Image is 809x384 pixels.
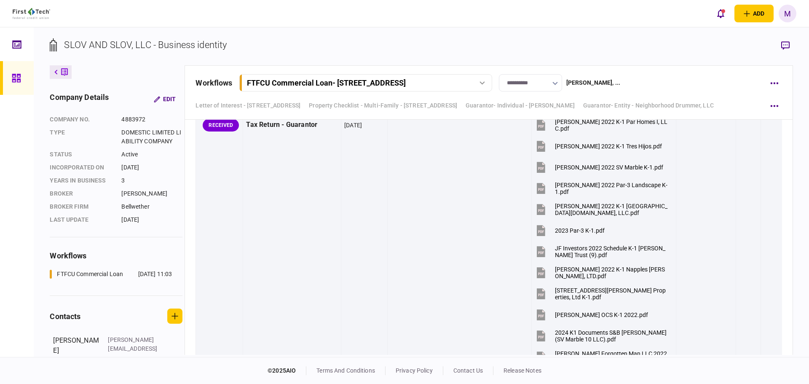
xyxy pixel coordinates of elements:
button: Buckley Forgotten Man LLC 2022 K-1.pdf [535,347,668,366]
div: 4883972 [121,115,182,124]
button: 2023 Par-3 K-1.pdf [535,221,605,240]
a: Guarantor- Individual - [PERSON_NAME] [466,101,575,110]
div: workflows [50,250,182,261]
button: JF Investors 2022 Schedule K-1 SB Buckley Trust (9).pdf [535,242,668,261]
div: Buckley Forgotten Man LLC 2022 K-1.pdf [555,350,668,364]
div: Bellwether [121,202,182,211]
div: [PERSON_NAME][EMAIL_ADDRESS][PERSON_NAME][DOMAIN_NAME] [108,336,163,371]
button: Buckley OCS K-1 2022.pdf [535,305,648,324]
div: SLOV AND SLOV, LLC - Business identity [64,38,227,52]
div: [PERSON_NAME] [121,189,182,198]
div: Tax Return - Guarantor [246,115,338,134]
div: DOMESTIC LIMITED LIABILITY COMPANY [121,128,182,146]
div: [DATE] [344,121,362,129]
div: © 2025 AIO [268,366,306,375]
div: Buckley 2022 Par-3 Landscape K-1.pdf [555,182,668,195]
div: incorporated on [50,163,113,172]
button: open adding identity options [734,5,774,22]
div: JF Investors 2022 Schedule K-1 SB Buckley Trust (9).pdf [555,245,668,258]
div: [DATE] [121,215,182,224]
a: terms and conditions [316,367,375,374]
div: Buckley 2022 K-1 Napples Wynn Rd, LTD.pdf [555,266,668,279]
div: workflows [196,77,232,89]
a: FTFCU Commercial Loan[DATE] 11:03 [50,270,172,279]
div: 3 [121,176,182,185]
a: Guarantor- Entity - Neighborhood Drummer, LLC [583,101,714,110]
div: Buckley OCS K-1 2022.pdf [555,311,648,318]
div: 2023 Naples Wynn Road Properties, Ltd K-1.pdf [555,287,668,301]
button: Edit [147,91,182,107]
div: broker firm [50,202,113,211]
button: 2024 K1 Documents S&B Buckley (SV Marble 10 LLC).pdf [535,326,668,345]
div: 2024 K1 Documents S&B Buckley (SV Marble 10 LLC).pdf [555,329,668,343]
div: company details [50,91,109,107]
a: contact us [453,367,483,374]
button: Buckley 2022 Par-3 Landscape K-1.pdf [535,179,668,198]
a: Property Checklist - Multi-Family - [STREET_ADDRESS] [309,101,457,110]
div: Type [50,128,113,146]
div: [PERSON_NAME] , ... [566,78,620,87]
div: [DATE] [121,163,182,172]
button: Buckley 2022 K-1 Par Homes I, LLC.pdf [535,115,668,134]
div: last update [50,215,113,224]
div: status [50,150,113,159]
button: Buckley 2022 K-1 Desert Springs.AZ, LLC.pdf [535,200,668,219]
div: FTFCU Commercial Loan - [STREET_ADDRESS] [247,78,406,87]
div: RECEIVED [203,119,239,132]
div: 2023 Par-3 K-1.pdf [555,227,605,234]
div: Broker [50,189,113,198]
button: Buckley 2022 K-1 Napples Wynn Rd, LTD.pdf [535,263,668,282]
div: [DATE] 11:03 [138,270,172,279]
div: Buckley 2022 K-1 Tres Hijos.pdf [555,143,662,150]
a: privacy policy [396,367,433,374]
div: Buckley 2022 K-1 Par Homes I, LLC.pdf [555,118,668,132]
button: open notifications list [712,5,729,22]
div: Buckley 2022 SV Marble K-1.pdf [555,164,663,171]
div: contacts [50,311,80,322]
div: FTFCU Commercial Loan [57,270,123,279]
button: Buckley 2022 SV Marble K-1.pdf [535,158,663,177]
div: years in business [50,176,113,185]
button: 2023 Naples Wynn Road Properties, Ltd K-1.pdf [535,284,668,303]
button: FTFCU Commercial Loan- [STREET_ADDRESS] [239,74,492,91]
img: client company logo [13,8,50,19]
div: Active [121,150,182,159]
div: company no. [50,115,113,124]
button: M [779,5,796,22]
a: Letter of Interest - [STREET_ADDRESS] [196,101,300,110]
div: Buckley 2022 K-1 Desert Springs.AZ, LLC.pdf [555,203,668,216]
button: Buckley 2022 K-1 Tres Hijos.pdf [535,137,662,156]
a: release notes [504,367,541,374]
